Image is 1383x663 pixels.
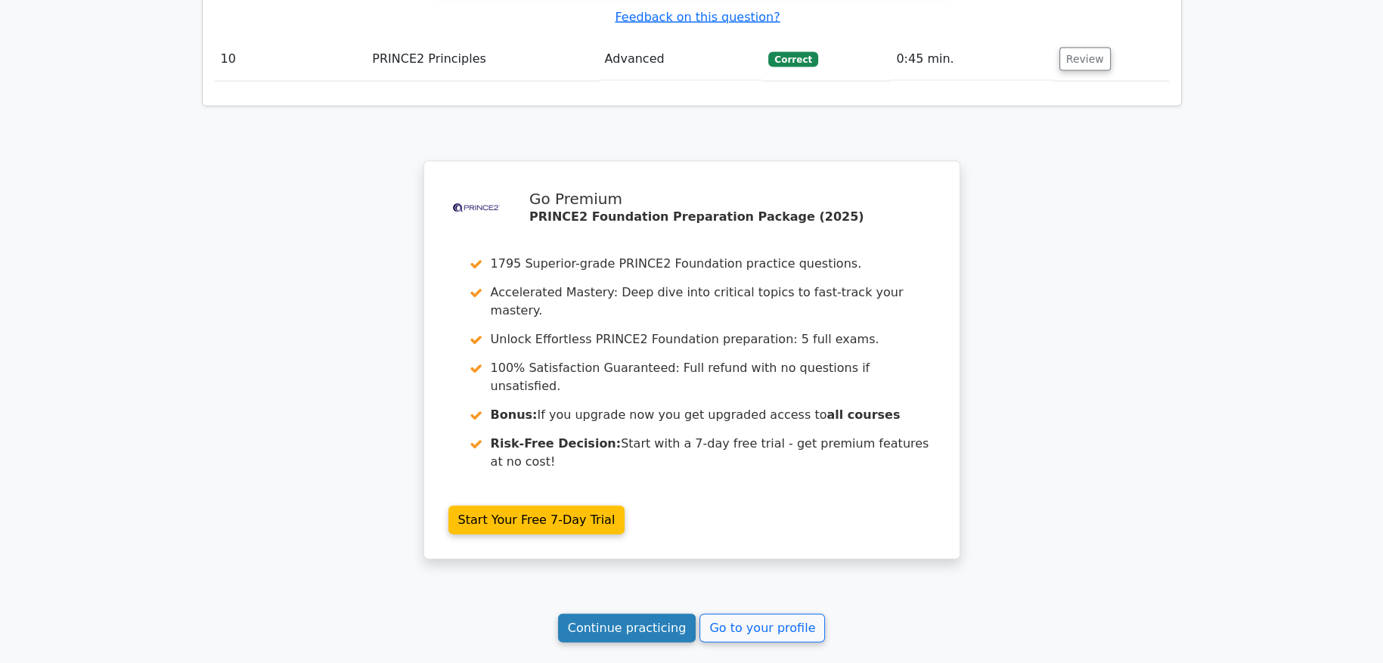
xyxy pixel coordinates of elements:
[890,38,1053,81] td: 0:45 min.
[615,10,780,24] a: Feedback on this question?
[768,52,817,67] span: Correct
[558,614,696,643] a: Continue practicing
[366,38,598,81] td: PRINCE2 Principles
[1059,48,1111,71] button: Review
[599,38,763,81] td: Advanced
[448,506,625,534] a: Start Your Free 7-Day Trial
[699,614,825,643] a: Go to your profile
[215,38,367,81] td: 10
